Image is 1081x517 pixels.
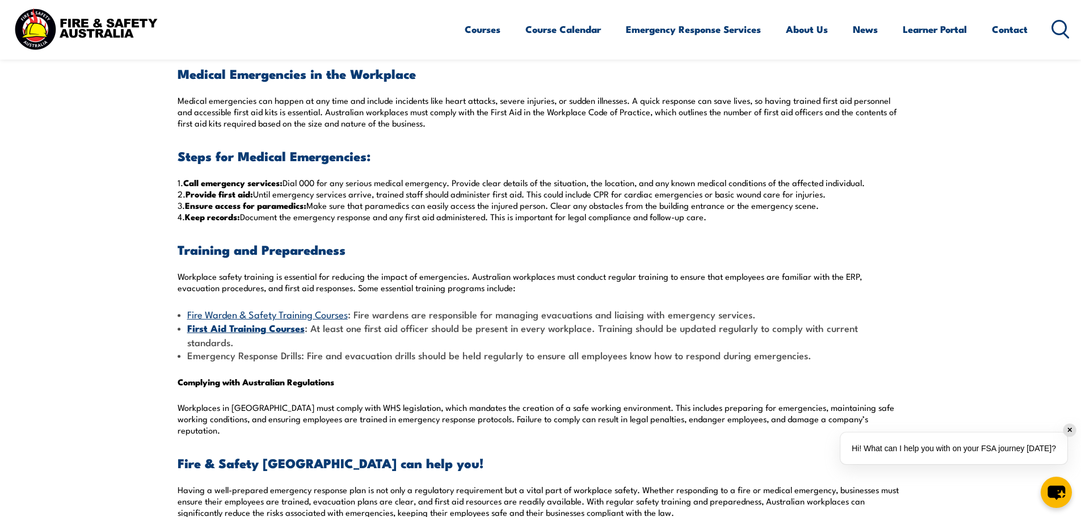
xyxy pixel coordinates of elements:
li: : Fire wardens are responsible for managing evacuations and liaising with emergency services. [178,308,904,321]
button: chat-button [1041,477,1072,508]
a: News [853,14,878,44]
a: Fire Warden & Safety Training Courses [187,307,348,321]
strong: Keep records: [185,210,240,223]
h3: Fire & Safety [GEOGRAPHIC_DATA] can help you! [178,456,904,469]
h3: Training and Preparedness [178,243,904,256]
a: First Aid Training Courses [187,321,305,334]
p: Workplaces in [GEOGRAPHIC_DATA] must comply with WHS legislation, which mandates the creation of ... [178,402,904,436]
p: Medical emergencies can happen at any time and include incidents like heart attacks, severe injur... [178,95,904,129]
strong: Complying with Australian Regulations [178,375,334,388]
strong: First Aid Training Courses [187,321,305,335]
h3: Medical Emergencies in the Workplace [178,67,904,80]
a: Emergency Response Services [626,14,761,44]
a: Contact [992,14,1028,44]
a: Courses [465,14,500,44]
strong: Call emergency services: [183,176,283,189]
li: Emergency Response Drills: Fire and evacuation drills should be held regularly to ensure all empl... [178,348,904,362]
div: ✕ [1063,424,1076,436]
p: Workplace safety training is essential for reducing the impact of emergencies. Australian workpla... [178,271,904,293]
a: Course Calendar [525,14,601,44]
p: 1. Dial 000 for any serious medical emergency. Provide clear details of the situation, the locati... [178,177,904,222]
strong: Provide first aid: [186,187,253,200]
a: Learner Portal [903,14,967,44]
div: Hi! What can I help you with on your FSA journey [DATE]? [840,432,1067,464]
li: : At least one first aid officer should be present in every workplace. Training should be updated... [178,321,904,348]
a: About Us [786,14,828,44]
strong: Ensure access for paramedics: [185,199,306,212]
h3: Steps for Medical Emergencies: [178,149,904,162]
